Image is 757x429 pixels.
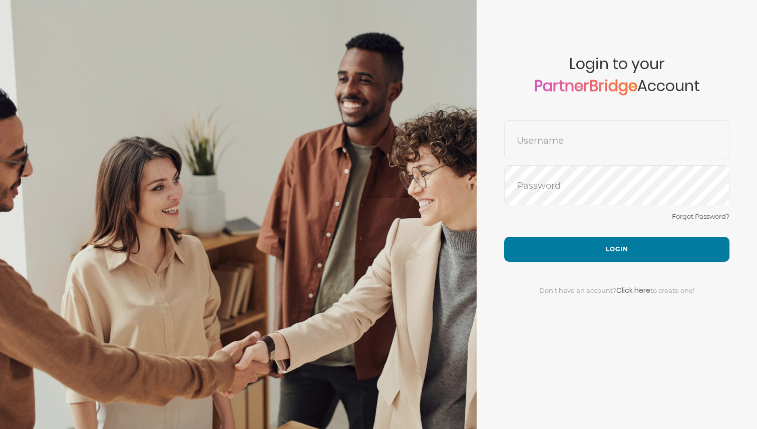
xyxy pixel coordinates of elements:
[616,285,650,295] a: Click here
[539,286,694,294] span: Don't have an account? to create one!
[672,212,729,220] a: Forgot Password?
[504,237,729,262] button: Login
[534,75,637,97] a: PartnerBridge
[504,55,729,120] span: Login to your Account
